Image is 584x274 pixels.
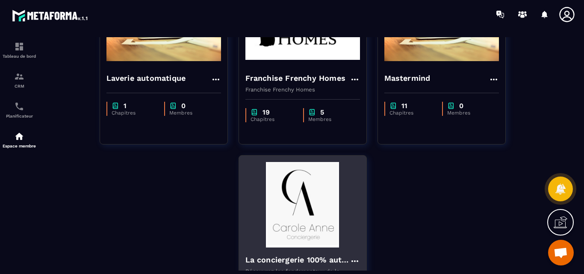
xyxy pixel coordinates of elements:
p: 0 [459,102,463,110]
img: logo [12,8,89,23]
p: 19 [263,108,270,116]
img: chapter [389,102,397,110]
p: 5 [320,108,324,116]
a: automationsautomationsEspace membre [2,125,36,155]
p: Franchise Frenchy Homes [245,86,360,93]
p: Chapitres [251,116,295,122]
p: Chapitres [112,110,156,116]
a: formationformationCRM [2,65,36,95]
img: formation [14,41,24,52]
p: Chapitres [389,110,434,116]
img: chapter [112,102,119,110]
img: chapter [447,102,455,110]
a: schedulerschedulerPlanificateur [2,95,36,125]
img: formation [14,71,24,82]
h4: La conciergerie 100% automatisée [245,254,350,266]
img: scheduler [14,101,24,112]
img: formation-background [245,162,360,247]
h4: Mastermind [384,72,431,84]
img: automations [14,131,24,141]
p: 1 [124,102,127,110]
p: Membres [447,110,490,116]
p: Espace membre [2,144,36,148]
p: 0 [181,102,186,110]
p: Planificateur [2,114,36,118]
p: CRM [2,84,36,88]
div: Ouvrir le chat [548,240,574,265]
p: 11 [401,102,407,110]
h4: Franchise Frenchy Homes [245,72,346,84]
p: Membres [169,110,212,116]
h4: Laverie automatique [106,72,186,84]
img: chapter [308,108,316,116]
img: chapter [251,108,258,116]
a: formationformationTableau de bord [2,35,36,65]
p: Membres [308,116,351,122]
p: Tableau de bord [2,54,36,59]
img: chapter [169,102,177,110]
